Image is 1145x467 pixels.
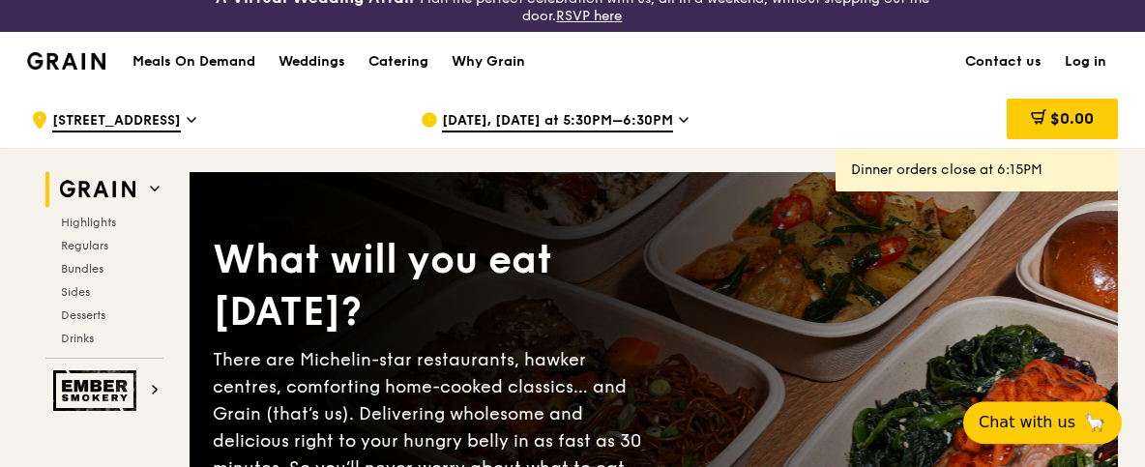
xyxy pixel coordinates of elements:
[53,172,142,207] img: Grain web logo
[357,33,440,91] a: Catering
[27,52,105,70] img: Grain
[132,52,255,72] h1: Meals On Demand
[267,33,357,91] a: Weddings
[442,111,673,132] span: [DATE], [DATE] at 5:30PM–6:30PM
[963,401,1122,444] button: Chat with us🦙
[213,234,654,338] div: What will you eat [DATE]?
[61,216,116,229] span: Highlights
[27,31,105,89] a: GrainGrain
[53,370,142,411] img: Ember Smokery web logo
[979,411,1075,434] span: Chat with us
[1083,411,1106,434] span: 🦙
[851,161,1102,180] div: Dinner orders close at 6:15PM
[1053,33,1118,91] a: Log in
[368,33,428,91] div: Catering
[52,111,181,132] span: [STREET_ADDRESS]
[61,308,105,322] span: Desserts
[279,33,345,91] div: Weddings
[61,285,90,299] span: Sides
[61,332,94,345] span: Drinks
[1050,109,1094,128] span: $0.00
[452,33,525,91] div: Why Grain
[440,33,537,91] a: Why Grain
[61,239,108,252] span: Regulars
[556,8,622,24] a: RSVP here
[954,33,1053,91] a: Contact us
[61,262,103,276] span: Bundles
